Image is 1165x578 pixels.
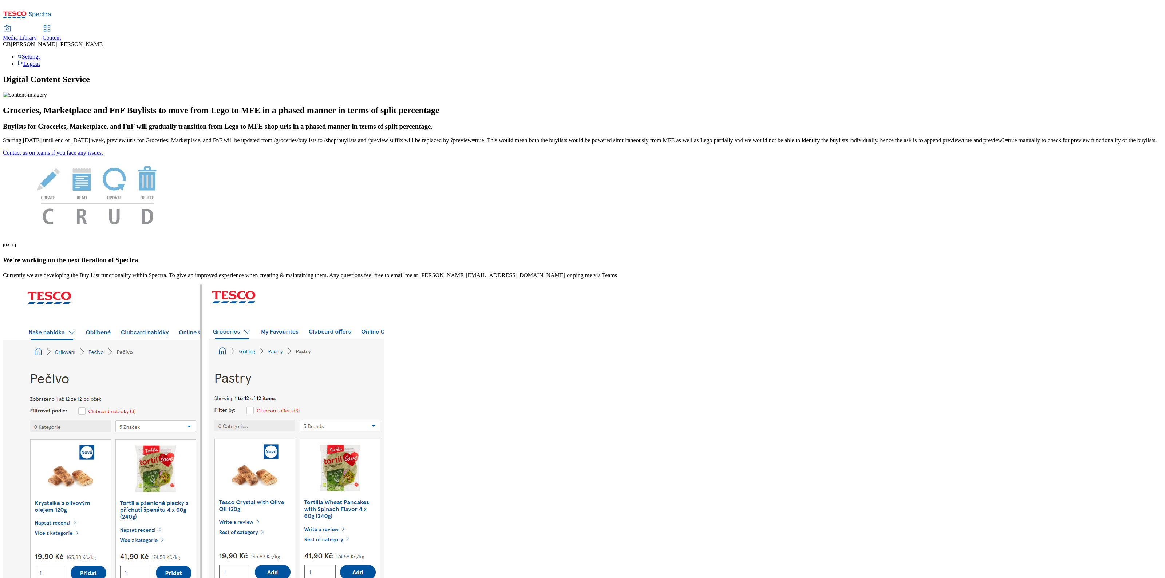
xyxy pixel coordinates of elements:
[3,75,1162,84] h1: Digital Content Service
[3,256,1162,264] h3: We're working on the next iteration of Spectra
[3,26,37,41] a: Media Library
[3,150,103,156] a: Contact us on teams if you face any issues.
[3,156,192,232] img: News Image
[3,137,1162,144] p: Starting [DATE] until end of [DATE] week, preview urls for Groceries, Marketplace, and FnF will b...
[17,61,40,67] a: Logout
[43,35,61,41] span: Content
[3,243,1162,247] h6: [DATE]
[11,41,104,47] span: [PERSON_NAME] [PERSON_NAME]
[17,53,41,60] a: Settings
[43,26,61,41] a: Content
[3,41,11,47] span: CB
[3,92,47,98] img: content-imagery
[3,35,37,41] span: Media Library
[3,123,1162,131] h3: Buylists for Groceries, Marketplace, and FnF will gradually transition from Lego to MFE shop urls...
[3,105,1162,115] h2: Groceries, Marketplace and FnF Buylists to move from Lego to MFE in a phased manner in terms of s...
[3,272,1162,279] p: Currently we are developing the Buy List functionality within Spectra. To give an improved experi...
